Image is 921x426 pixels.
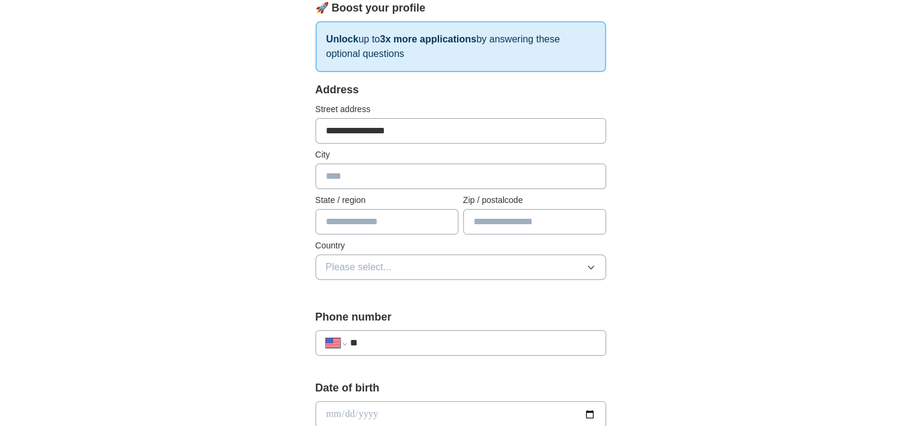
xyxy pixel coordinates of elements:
[315,309,606,325] label: Phone number
[315,148,606,161] label: City
[315,82,606,98] div: Address
[326,260,392,275] span: Please select...
[463,194,606,207] label: Zip / postalcode
[326,34,358,44] strong: Unlock
[315,239,606,252] label: Country
[315,255,606,280] button: Please select...
[380,34,476,44] strong: 3x more applications
[315,194,458,207] label: State / region
[315,380,606,396] label: Date of birth
[315,21,606,72] p: up to by answering these optional questions
[315,103,606,116] label: Street address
